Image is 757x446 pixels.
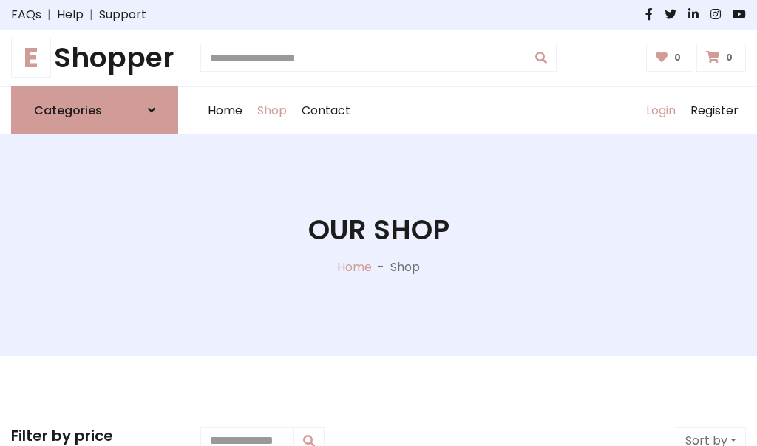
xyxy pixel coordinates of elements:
[683,87,746,134] a: Register
[11,86,178,134] a: Categories
[372,258,390,276] p: -
[308,213,449,247] h1: Our Shop
[57,6,84,24] a: Help
[11,6,41,24] a: FAQs
[390,258,420,276] p: Shop
[200,87,250,134] a: Home
[11,427,178,445] h5: Filter by price
[639,87,683,134] a: Login
[696,44,746,72] a: 0
[337,258,372,275] a: Home
[11,38,51,78] span: E
[294,87,358,134] a: Contact
[671,51,685,64] span: 0
[99,6,146,24] a: Support
[34,103,102,117] h6: Categories
[250,87,294,134] a: Shop
[84,6,99,24] span: |
[11,41,178,75] a: EShopper
[646,44,694,72] a: 0
[41,6,57,24] span: |
[722,51,736,64] span: 0
[11,41,178,75] h1: Shopper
